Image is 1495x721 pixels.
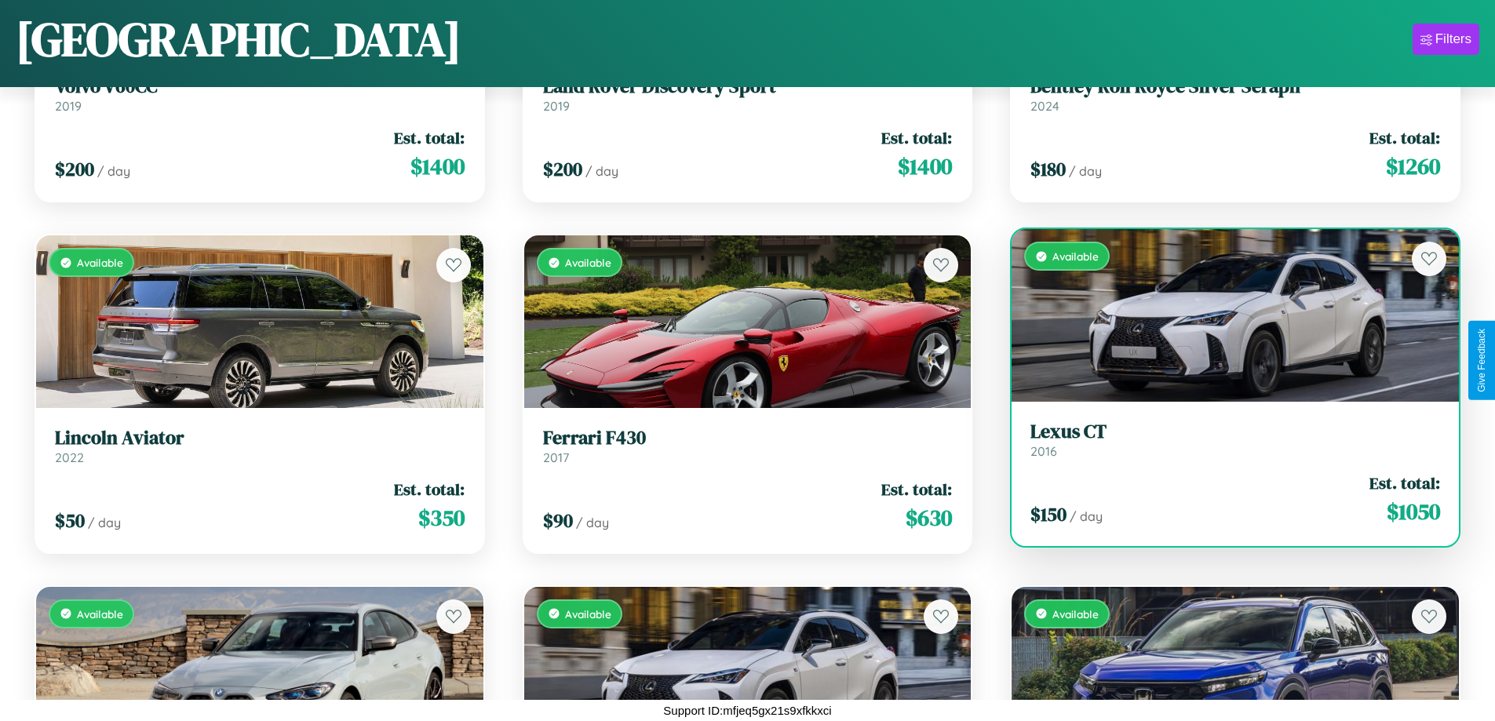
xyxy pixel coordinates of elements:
span: $ 630 [906,502,952,533]
span: / day [585,163,618,179]
span: / day [576,515,609,530]
span: / day [1069,163,1102,179]
span: $ 50 [55,508,85,533]
span: 2016 [1030,443,1057,459]
span: $ 1400 [410,151,465,182]
span: $ 90 [543,508,573,533]
h3: Ferrari F430 [543,427,953,450]
span: $ 180 [1030,156,1066,182]
h3: Land Rover Discovery Sport [543,75,953,98]
span: / day [1070,508,1103,524]
span: Est. total: [394,478,465,501]
a: Lincoln Aviator2022 [55,427,465,465]
span: Available [77,256,123,269]
span: Available [1052,607,1099,621]
button: Filters [1413,24,1479,55]
span: $ 1260 [1386,151,1440,182]
h3: Bentley Roll Royce Silver Seraph [1030,75,1440,98]
span: $ 1400 [898,151,952,182]
span: Available [1052,249,1099,263]
span: Est. total: [881,126,952,149]
span: Est. total: [1369,126,1440,149]
span: $ 150 [1030,501,1067,527]
a: Land Rover Discovery Sport2019 [543,75,953,114]
span: $ 200 [543,156,582,182]
span: Est. total: [1369,472,1440,494]
span: / day [97,163,130,179]
h3: Lexus CT [1030,421,1440,443]
h3: Lincoln Aviator [55,427,465,450]
div: Give Feedback [1476,329,1487,392]
span: $ 350 [418,502,465,533]
div: Filters [1435,31,1471,47]
span: 2019 [543,98,570,114]
span: Est. total: [394,126,465,149]
a: Lexus CT2016 [1030,421,1440,459]
span: 2019 [55,98,82,114]
span: Available [565,607,611,621]
span: Available [565,256,611,269]
span: / day [88,515,121,530]
h1: [GEOGRAPHIC_DATA] [16,7,461,71]
p: Support ID: mfjeq5gx21s9xfkkxci [663,700,831,721]
a: Ferrari F4302017 [543,427,953,465]
span: $ 1050 [1387,496,1440,527]
span: $ 200 [55,156,94,182]
span: 2024 [1030,98,1059,114]
a: Bentley Roll Royce Silver Seraph2024 [1030,75,1440,114]
span: Est. total: [881,478,952,501]
span: 2017 [543,450,569,465]
span: Available [77,607,123,621]
h3: Volvo V60CC [55,75,465,98]
a: Volvo V60CC2019 [55,75,465,114]
span: 2022 [55,450,84,465]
